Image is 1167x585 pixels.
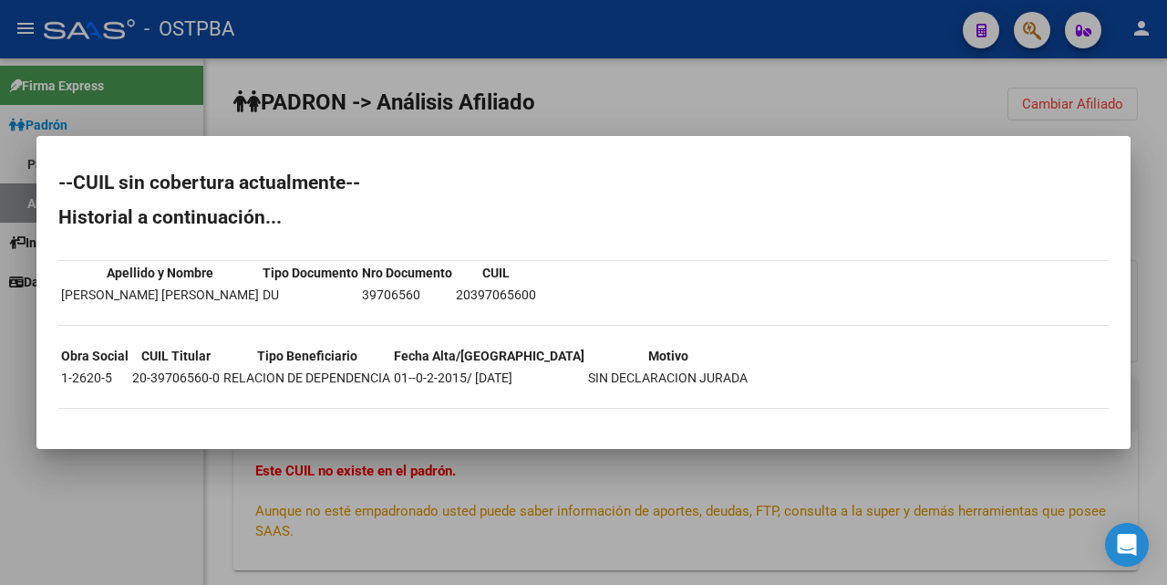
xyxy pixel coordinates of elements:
td: RELACION DE DEPENDENCIA [222,368,391,388]
th: Apellido y Nombre [60,263,260,283]
h2: Historial a continuación... [58,208,1109,226]
td: 20397065600 [455,285,537,305]
td: 01--0-2-2015/ [DATE] [393,368,585,388]
td: 1-2620-5 [60,368,129,388]
td: 39706560 [361,285,453,305]
th: CUIL Titular [131,346,221,366]
th: Nro Documento [361,263,453,283]
th: Motivo [587,346,749,366]
td: 20-39706560-0 [131,368,221,388]
th: Fecha Alta/[GEOGRAPHIC_DATA] [393,346,585,366]
td: [PERSON_NAME] [PERSON_NAME] [60,285,260,305]
th: Tipo Documento [262,263,359,283]
th: CUIL [455,263,537,283]
td: SIN DECLARACION JURADA [587,368,749,388]
h2: --CUIL sin cobertura actualmente-- [58,173,1109,192]
div: Open Intercom Messenger [1105,523,1149,567]
th: Obra Social [60,346,129,366]
th: Tipo Beneficiario [222,346,391,366]
td: DU [262,285,359,305]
